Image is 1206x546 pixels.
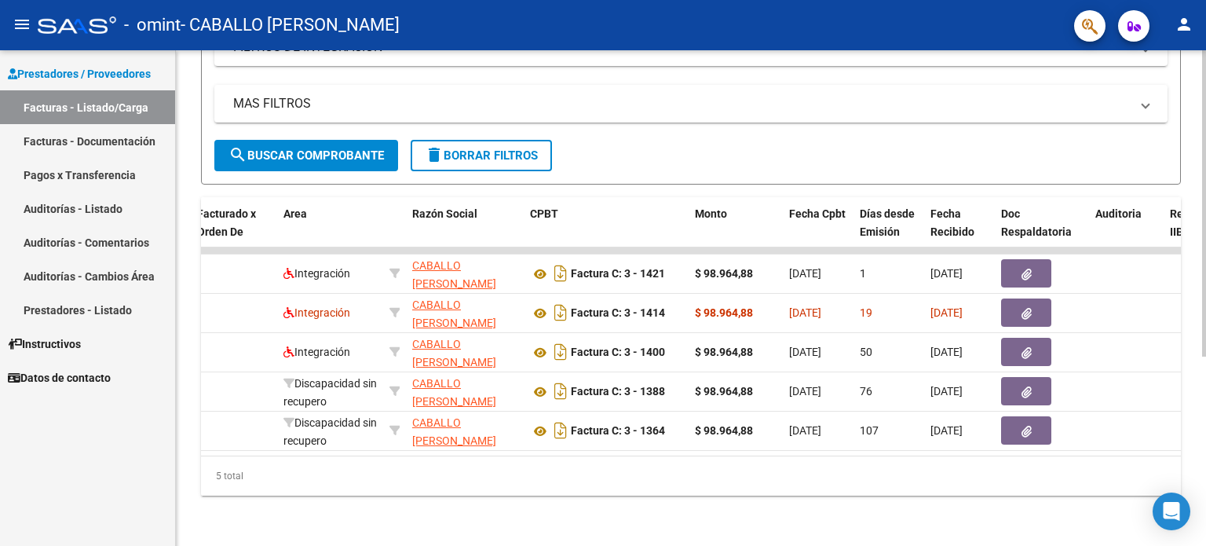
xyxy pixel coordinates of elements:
[412,416,496,447] span: CABALLO [PERSON_NAME]
[233,95,1130,112] mat-panel-title: MAS FILTROS
[860,424,879,437] span: 107
[412,296,517,329] div: 27356554871
[412,259,496,290] span: CABALLO [PERSON_NAME]
[695,306,753,319] strong: $ 98.964,88
[283,416,377,447] span: Discapacidad sin recupero
[789,306,821,319] span: [DATE]
[571,425,665,438] strong: Factura C: 3 - 1364
[283,207,307,220] span: Area
[571,268,665,280] strong: Factura C: 3 - 1421
[283,377,377,408] span: Discapacidad sin recupero
[283,346,350,358] span: Integración
[571,386,665,398] strong: Factura C: 3 - 1388
[530,207,558,220] span: CPBT
[689,197,783,266] datatable-header-cell: Monto
[995,197,1089,266] datatable-header-cell: Doc Respaldatoria
[924,197,995,266] datatable-header-cell: Fecha Recibido
[789,424,821,437] span: [DATE]
[283,267,350,280] span: Integración
[789,346,821,358] span: [DATE]
[853,197,924,266] datatable-header-cell: Días desde Emisión
[695,385,753,398] strong: $ 98.964,88
[1175,15,1193,34] mat-icon: person
[930,346,963,358] span: [DATE]
[412,335,517,368] div: 27356554871
[412,377,496,408] span: CABALLO [PERSON_NAME]
[412,414,517,447] div: 27356554871
[191,197,277,266] datatable-header-cell: Facturado x Orden De
[524,197,689,266] datatable-header-cell: CPBT
[8,65,151,82] span: Prestadores / Proveedores
[695,424,753,437] strong: $ 98.964,88
[406,197,524,266] datatable-header-cell: Razón Social
[412,338,496,368] span: CABALLO [PERSON_NAME]
[412,299,496,329] span: CABALLO [PERSON_NAME]
[550,379,571,404] i: Descargar documento
[550,339,571,365] i: Descargar documento
[277,197,383,266] datatable-header-cell: Area
[930,267,963,280] span: [DATE]
[411,140,552,171] button: Borrar Filtros
[1095,207,1142,220] span: Auditoria
[860,306,872,319] span: 19
[695,346,753,358] strong: $ 98.964,88
[228,148,384,163] span: Buscar Comprobante
[425,148,538,163] span: Borrar Filtros
[201,456,1181,496] div: 5 total
[930,306,963,319] span: [DATE]
[1001,207,1072,238] span: Doc Respaldatoria
[789,385,821,398] span: [DATE]
[930,424,963,437] span: [DATE]
[550,300,571,325] i: Descargar documento
[412,257,517,290] div: 27356554871
[283,306,350,319] span: Integración
[695,267,753,280] strong: $ 98.964,88
[783,197,853,266] datatable-header-cell: Fecha Cpbt
[930,385,963,398] span: [DATE]
[8,335,81,353] span: Instructivos
[860,267,866,280] span: 1
[197,207,256,238] span: Facturado x Orden De
[571,307,665,320] strong: Factura C: 3 - 1414
[930,207,974,238] span: Fecha Recibido
[214,85,1168,123] mat-expansion-panel-header: MAS FILTROS
[550,261,571,286] i: Descargar documento
[789,267,821,280] span: [DATE]
[860,346,872,358] span: 50
[228,145,247,164] mat-icon: search
[571,346,665,359] strong: Factura C: 3 - 1400
[550,418,571,443] i: Descargar documento
[124,8,181,42] span: - omint
[1089,197,1164,266] datatable-header-cell: Auditoria
[860,385,872,398] span: 76
[425,145,444,164] mat-icon: delete
[695,207,727,220] span: Monto
[412,207,477,220] span: Razón Social
[860,207,915,238] span: Días desde Emisión
[412,375,517,408] div: 27356554871
[1153,493,1190,530] div: Open Intercom Messenger
[181,8,400,42] span: - CABALLO [PERSON_NAME]
[8,369,111,387] span: Datos de contacto
[789,207,846,220] span: Fecha Cpbt
[13,15,31,34] mat-icon: menu
[214,140,398,171] button: Buscar Comprobante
